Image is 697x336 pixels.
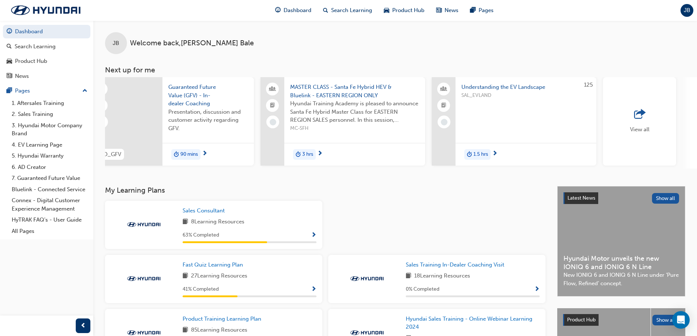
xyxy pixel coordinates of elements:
span: Sales Training In-Dealer Coaching Visit [406,261,504,268]
span: next-icon [492,151,498,157]
div: Search Learning [15,42,56,51]
span: 0 % Completed [406,285,439,294]
div: Pages [15,87,30,95]
button: Show Progress [534,285,540,294]
span: guage-icon [275,6,281,15]
a: 125Understanding the EV LandscapeSAL_EVLANDduration-icon1.5 hrs [432,77,596,166]
img: Trak [4,3,88,18]
span: duration-icon [296,150,301,159]
a: 7. Guaranteed Future Value [9,173,90,184]
a: 4. EV Learning Page [9,139,90,151]
span: Fast Quiz Learning Plan [183,261,243,268]
span: News [445,6,458,15]
a: Latest NewsShow allHyundai Motor unveils the new IONIQ 6 and IONIQ 6 N LineNew IONIQ 6 and IONIQ ... [557,186,685,297]
a: Product Training Learning Plan [183,315,264,323]
span: Sales Consultant [183,207,225,214]
span: 1.5 hrs [473,150,488,159]
a: car-iconProduct Hub [378,3,430,18]
span: booktick-icon [270,101,275,110]
button: Show Progress [311,231,316,240]
div: Product Hub [15,57,47,65]
button: Pages [3,84,90,98]
span: Show Progress [311,286,316,293]
span: 85 Learning Resources [191,326,247,335]
div: Open Intercom Messenger [672,311,690,329]
span: search-icon [323,6,328,15]
a: Latest NewsShow all [563,192,679,204]
span: guage-icon [7,29,12,35]
a: IND_GFVGuaranteed Future Value (GFV) - In-dealer CoachingPresentation, discussion and customer ac... [89,77,254,166]
span: next-icon [202,151,207,157]
span: Pages [479,6,494,15]
span: Show Progress [534,286,540,293]
img: Trak [347,275,387,282]
span: learningRecordVerb_NONE-icon [270,119,276,125]
span: 18 Learning Resources [414,272,470,281]
span: duration-icon [174,150,179,159]
a: 5. Hyundai Warranty [9,150,90,162]
span: pages-icon [470,6,476,15]
span: 90 mins [180,150,198,159]
span: book-icon [183,326,188,335]
a: Hyundai Sales Training - Online Webinar Learning 2024 [406,315,540,331]
a: pages-iconPages [464,3,499,18]
span: 8 Learning Resources [191,218,244,227]
button: DashboardSearch LearningProduct HubNews [3,23,90,84]
span: next-icon [317,151,323,157]
button: JB [681,4,693,17]
span: Show Progress [311,232,316,239]
span: up-icon [82,86,87,96]
a: HyTRAK FAQ's - User Guide [9,214,90,226]
span: Product Hub [567,317,596,323]
a: Connex - Digital Customer Experience Management [9,195,90,214]
a: MASTER CLASS - Santa Fe Hybrid HEV & Bluelink - EASTERN REGION ONLYHyundai Training Academy is pl... [261,77,425,166]
span: 63 % Completed [183,231,219,239]
span: Product Hub [392,6,424,15]
span: Latest News [567,195,595,201]
span: pages-icon [7,88,12,94]
span: Presentation, discussion and customer activity regarding GFV. [168,108,248,133]
span: book-icon [406,272,411,281]
span: book-icon [183,272,188,281]
span: people-icon [441,84,446,94]
span: JB [684,6,690,15]
a: Bluelink - Connected Service [9,184,90,195]
div: News [15,72,29,80]
span: outbound-icon [634,109,645,120]
a: Fast Quiz Learning Plan [183,261,246,269]
span: book-icon [183,218,188,227]
span: MC-SFH [290,124,419,133]
a: Product HubShow all [563,314,679,326]
a: search-iconSearch Learning [317,3,378,18]
h3: My Learning Plans [105,186,546,195]
span: Dashboard [284,6,311,15]
button: Show all [652,315,680,325]
button: Show all [652,193,679,204]
span: 41 % Completed [183,285,219,294]
a: Search Learning [3,40,90,53]
img: Trak [124,275,164,282]
a: Product Hub [3,54,90,68]
span: Understanding the EV Landscape [461,83,591,91]
a: News [3,69,90,83]
span: Guaranteed Future Value (GFV) - In-dealer Coaching [168,83,248,108]
span: Search Learning [331,6,372,15]
span: Hyundai Sales Training - Online Webinar Learning 2024 [406,316,532,331]
a: 2. Sales Training [9,109,90,120]
a: guage-iconDashboard [269,3,317,18]
a: All Pages [9,226,90,237]
span: prev-icon [80,321,86,331]
span: IND_GFV [98,150,121,159]
span: View all [630,126,649,133]
h3: Next up for me [93,66,697,74]
span: car-icon [7,58,12,65]
span: car-icon [384,6,389,15]
a: 3. Hyundai Motor Company Brand [9,120,90,139]
span: JB [113,39,119,48]
a: 1. Aftersales Training [9,98,90,109]
span: search-icon [7,44,12,50]
span: booktick-icon [441,101,446,110]
span: Product Training Learning Plan [183,316,261,322]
